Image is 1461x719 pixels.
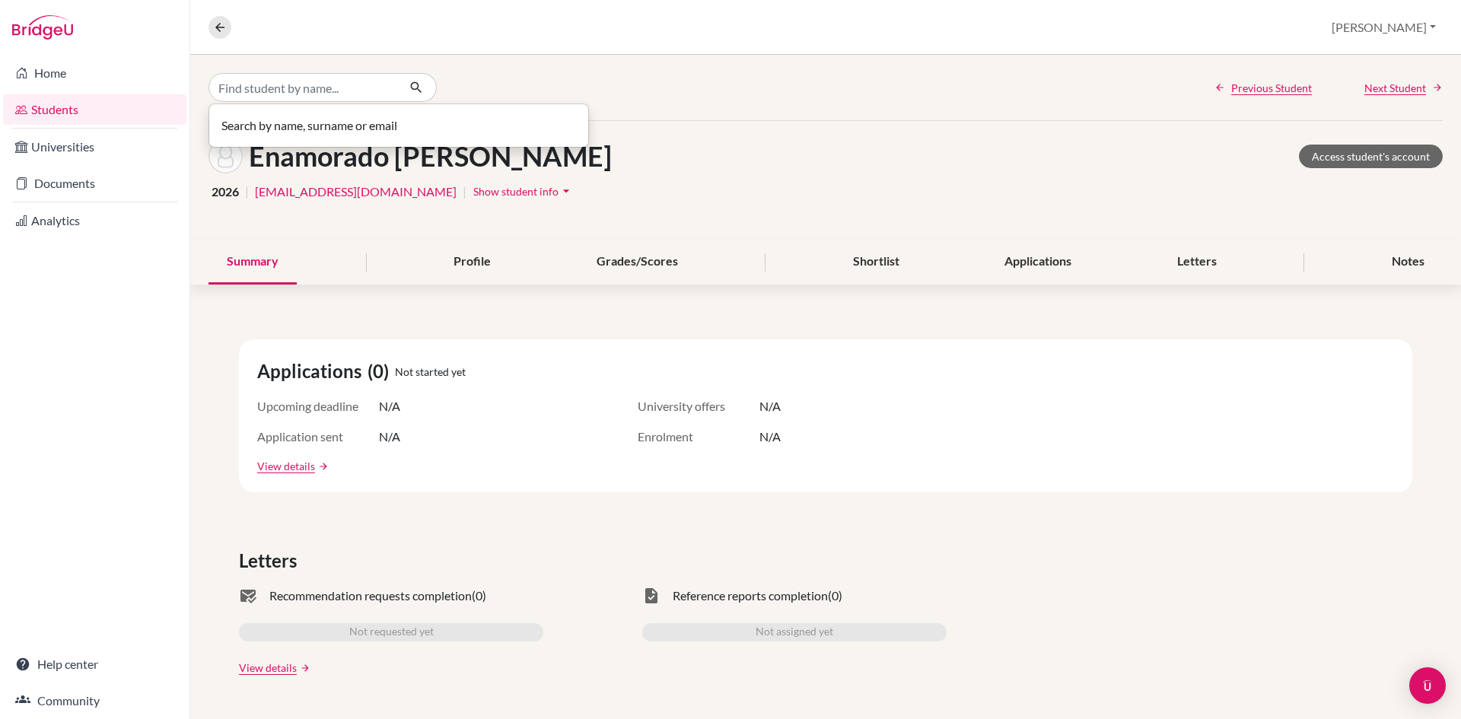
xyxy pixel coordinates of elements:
[986,240,1090,285] div: Applications
[245,183,249,201] span: |
[3,94,186,125] a: Students
[349,623,434,641] span: Not requested yet
[257,358,368,385] span: Applications
[472,587,486,605] span: (0)
[578,240,696,285] div: Grades/Scores
[212,183,239,201] span: 2026
[642,587,660,605] span: task
[835,240,918,285] div: Shortlist
[828,587,842,605] span: (0)
[473,185,559,198] span: Show student info
[395,364,466,380] span: Not started yet
[1364,80,1443,96] a: Next Student
[208,139,243,173] img: Cecilia María Enamorado Cardenal's avatar
[1325,13,1443,42] button: [PERSON_NAME]
[239,660,297,676] a: View details
[3,686,186,716] a: Community
[1364,80,1426,96] span: Next Student
[249,140,612,173] h1: Enamorado [PERSON_NAME]
[297,663,310,673] a: arrow_forward
[379,397,400,415] span: N/A
[1409,667,1446,704] div: Open Intercom Messenger
[1231,80,1312,96] span: Previous Student
[1373,240,1443,285] div: Notes
[239,587,257,605] span: mark_email_read
[257,458,315,474] a: View details
[3,58,186,88] a: Home
[759,428,781,446] span: N/A
[257,397,379,415] span: Upcoming deadline
[221,116,576,135] p: Search by name, surname or email
[3,205,186,236] a: Analytics
[257,428,379,446] span: Application sent
[638,428,759,446] span: Enrolment
[673,587,828,605] span: Reference reports completion
[1214,80,1312,96] a: Previous Student
[315,461,329,472] a: arrow_forward
[756,623,833,641] span: Not assigned yet
[638,397,759,415] span: University offers
[12,15,73,40] img: Bridge-U
[208,240,297,285] div: Summary
[559,183,574,199] i: arrow_drop_down
[269,587,472,605] span: Recommendation requests completion
[3,649,186,679] a: Help center
[435,240,509,285] div: Profile
[759,397,781,415] span: N/A
[3,132,186,162] a: Universities
[1159,240,1235,285] div: Letters
[368,358,395,385] span: (0)
[473,180,575,203] button: Show student infoarrow_drop_down
[239,547,303,574] span: Letters
[208,73,397,102] input: Find student by name...
[3,168,186,199] a: Documents
[463,183,466,201] span: |
[379,428,400,446] span: N/A
[255,183,457,201] a: [EMAIL_ADDRESS][DOMAIN_NAME]
[1299,145,1443,168] a: Access student's account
